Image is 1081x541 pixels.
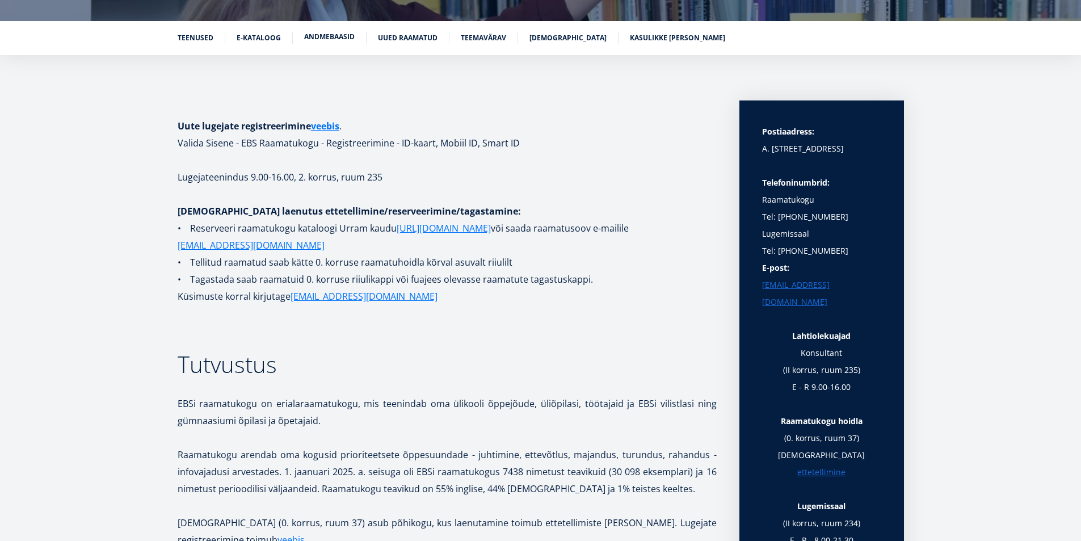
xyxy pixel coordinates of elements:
strong: Lugemissaal [797,501,846,511]
strong: [DEMOGRAPHIC_DATA] laenutus ettetellimine/reserveerimine/tagastamine: [178,205,521,217]
p: Lugejateenindus 9.00-16.00, 2. korrus, ruum 235 [178,169,717,186]
span: Tutvustus [178,349,277,380]
p: EBSi raamatukogu on erialaraamatukogu, mis teenindab oma ülikooli õppejõude, üliõpilasi, töötajai... [178,395,717,429]
p: (0. korrus, ruum 37) [DEMOGRAPHIC_DATA] [762,413,881,481]
a: E-kataloog [237,32,281,44]
a: Uued raamatud [378,32,438,44]
p: Tel: [PHONE_NUMBER] [762,242,881,259]
p: Konsultant (II korrus, ruum 235) E - R 9.00-16.00 [762,345,881,413]
a: ettetellimine [797,464,846,481]
p: Tel: [PHONE_NUMBER] Lugemissaal [762,208,881,242]
a: [DEMOGRAPHIC_DATA] [529,32,607,44]
a: Kasulikke [PERSON_NAME] [630,32,725,44]
p: Küsimuste korral kirjutage [178,288,717,305]
strong: Uute lugejate registreerimine [178,120,339,132]
b: (II korrus, ruum 234) [783,518,860,529]
a: [EMAIL_ADDRESS][DOMAIN_NAME] [762,276,881,311]
p: • Tagastada saab raamatuid 0. korruse riiulikappi või fuajees olevasse raamatute tagastuskappi. [178,271,717,288]
p: Raamatukogu arendab oma kogusid prioriteetsete õppesuundade - juhtimine, ettevõtlus, majandus, tu... [178,446,717,497]
h1: . Valida Sisene - EBS Raamatukogu - Registreerimine - ID-kaart, Mobiil ID, Smart ID [178,118,717,152]
p: A. [STREET_ADDRESS] [762,140,881,157]
strong: Lahtiolekuajad [792,330,851,341]
strong: Raamatukogu hoidla [781,416,863,426]
a: Andmebaasid [304,31,355,43]
p: • Reserveeri raamatukogu kataloogi Urram kaudu või saada raamatusoov e-mailile [178,220,717,254]
strong: Telefoninumbrid: [762,177,830,188]
a: Teemavärav [461,32,506,44]
a: Teenused [178,32,213,44]
strong: E-post: [762,262,789,273]
strong: Postiaadress: [762,126,814,137]
a: [EMAIL_ADDRESS][DOMAIN_NAME] [178,237,325,254]
p: Raamatukogu [762,174,881,208]
a: [EMAIL_ADDRESS][DOMAIN_NAME] [291,288,438,305]
p: • Tellitud raamatud saab kätte 0. korruse raamatuhoidla kõrval asuvalt riiulilt [178,254,717,271]
a: [URL][DOMAIN_NAME] [397,220,491,237]
a: veebis [311,118,339,135]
